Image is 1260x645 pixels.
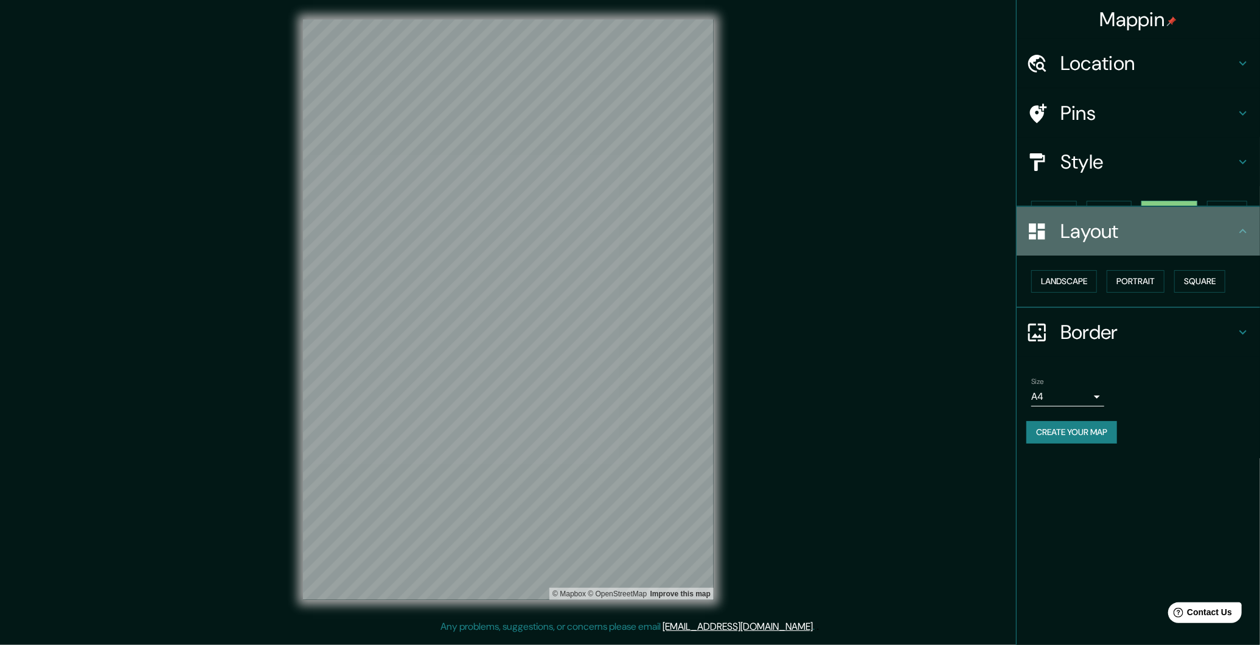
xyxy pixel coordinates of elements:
h4: Mappin [1100,7,1177,32]
div: . [815,619,817,634]
button: Create your map [1026,421,1117,444]
a: [EMAIL_ADDRESS][DOMAIN_NAME] [663,620,813,633]
a: OpenStreetMap [588,590,647,598]
button: Black [1087,201,1132,223]
button: Natural [1141,201,1197,223]
button: Portrait [1107,270,1164,293]
div: Layout [1017,207,1260,256]
button: White [1031,201,1077,223]
h4: Border [1060,320,1236,344]
a: Mapbox [552,590,586,598]
h4: Pins [1060,101,1236,125]
div: A4 [1031,387,1104,406]
h4: Layout [1060,219,1236,243]
button: Landscape [1031,270,1097,293]
div: Location [1017,39,1260,88]
iframe: Help widget launcher [1152,598,1247,632]
p: Any problems, suggestions, or concerns please email . [441,619,815,634]
button: Love [1207,201,1247,223]
label: Size [1031,377,1044,387]
button: Square [1174,270,1225,293]
div: . [817,619,820,634]
div: Style [1017,138,1260,186]
div: Pins [1017,89,1260,138]
h4: Location [1060,51,1236,75]
img: pin-icon.png [1167,16,1177,26]
div: Border [1017,308,1260,357]
canvas: Map [303,19,714,600]
h4: Style [1060,150,1236,174]
a: Map feedback [650,590,711,598]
